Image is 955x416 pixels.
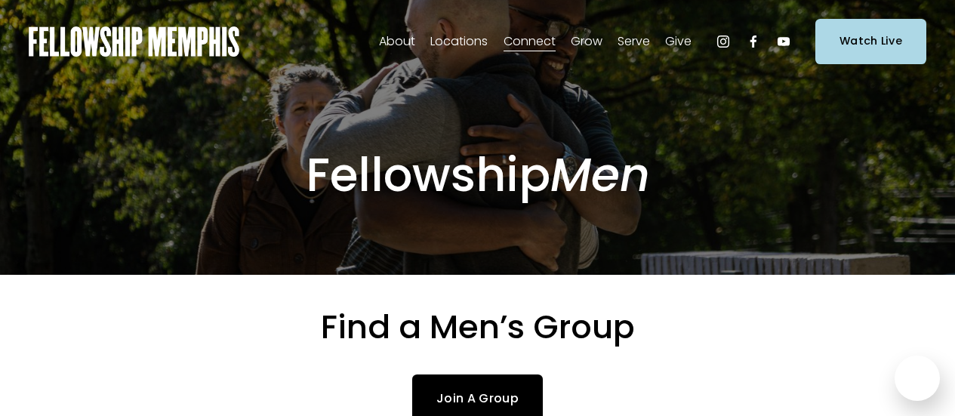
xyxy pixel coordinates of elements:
[504,29,556,54] a: folder dropdown
[716,34,731,49] a: Instagram
[815,19,926,63] a: Watch Live
[746,34,761,49] a: Facebook
[141,306,815,348] h2: Find a Men’s Group
[665,31,692,53] span: Give
[504,31,556,53] span: Connect
[665,29,692,54] a: folder dropdown
[550,142,650,208] em: Men
[571,31,602,53] span: Grow
[571,29,602,54] a: folder dropdown
[776,34,791,49] a: YouTube
[618,29,650,54] a: folder dropdown
[430,29,488,54] a: folder dropdown
[29,26,239,57] img: Fellowship Memphis
[430,31,488,53] span: Locations
[379,29,415,54] a: folder dropdown
[141,146,815,204] h1: Fellowship
[379,31,415,53] span: About
[618,31,650,53] span: Serve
